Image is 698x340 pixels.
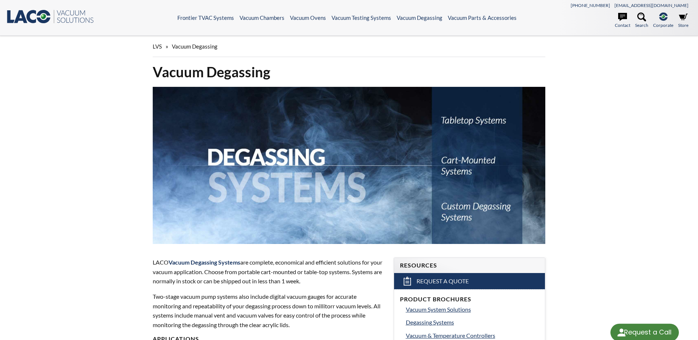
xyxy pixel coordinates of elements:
[332,14,391,21] a: Vacuum Testing Systems
[653,22,673,29] span: Corporate
[448,14,517,21] a: Vacuum Parts & Accessories
[614,3,688,8] a: [EMAIL_ADDRESS][DOMAIN_NAME]
[400,262,539,269] h4: Resources
[406,319,454,326] span: Degassing Systems
[400,295,539,303] h4: Product Brochures
[397,14,442,21] a: Vacuum Degassing
[169,259,240,266] strong: Vacuum Degassing Systems
[635,13,648,29] a: Search
[615,13,630,29] a: Contact
[678,13,688,29] a: Store
[172,43,217,50] span: Vacuum Degassing
[153,87,545,244] img: Degassing Systems header
[417,277,469,285] span: Request a Quote
[406,306,471,313] span: Vacuum System Solutions
[394,273,545,289] a: Request a Quote
[571,3,610,8] a: [PHONE_NUMBER]
[177,14,234,21] a: Frontier TVAC Systems
[406,305,539,314] a: Vacuum System Solutions
[153,63,545,81] h1: Vacuum Degassing
[290,14,326,21] a: Vacuum Ovens
[616,327,627,339] img: round button
[406,332,495,339] span: Vacuum & Temperature Controllers
[406,318,539,327] a: Degassing Systems
[153,36,545,57] div: »
[153,292,385,329] p: Two-stage vacuum pump systems also include digital vacuum gauges for accurate monitoring and repe...
[153,43,162,50] span: LVS
[153,258,385,286] p: LACO are complete, economical and efficient solutions for your vacuum application. Choose from po...
[240,14,284,21] a: Vacuum Chambers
